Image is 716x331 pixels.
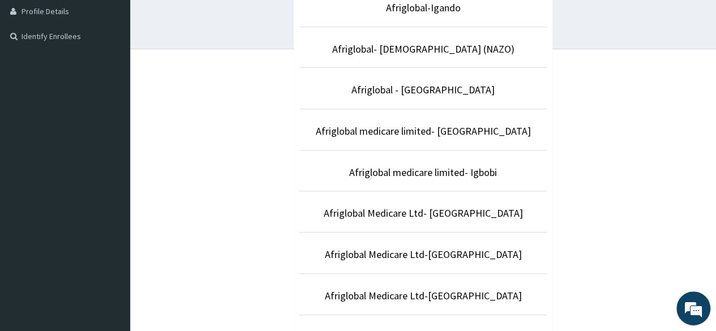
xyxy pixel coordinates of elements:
a: Afriglobal - [GEOGRAPHIC_DATA] [351,83,495,96]
a: Afriglobal medicare limited- Igbobi [349,166,497,179]
a: Afriglobal medicare limited- [GEOGRAPHIC_DATA] [316,124,531,137]
a: Afriglobal-Igando [386,1,461,14]
a: Afriglobal Medicare Ltd-[GEOGRAPHIC_DATA] [325,289,522,302]
a: Afriglobal Medicare Ltd- [GEOGRAPHIC_DATA] [324,207,523,220]
a: Afriglobal- [DEMOGRAPHIC_DATA] (NAZO) [332,42,515,55]
a: Afriglobal Medicare Ltd-[GEOGRAPHIC_DATA] [325,248,522,261]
